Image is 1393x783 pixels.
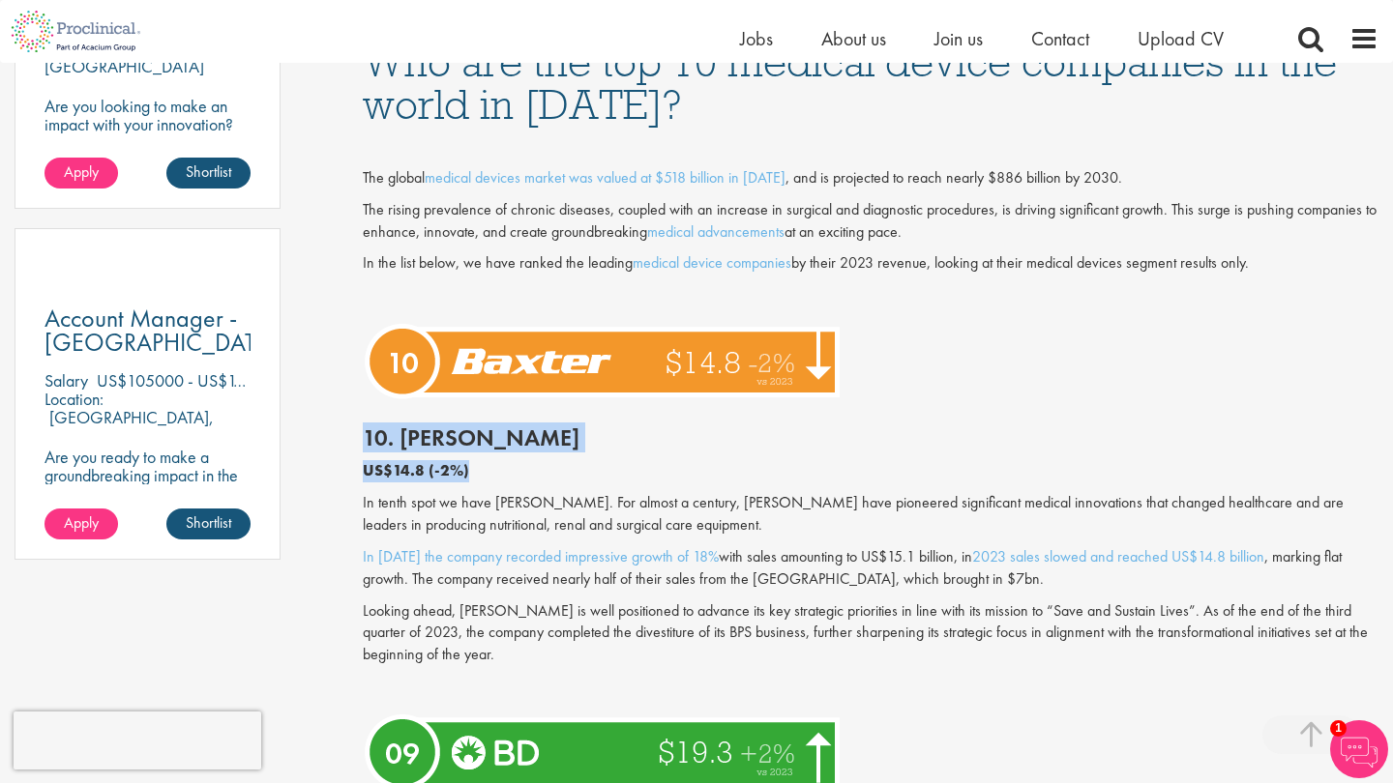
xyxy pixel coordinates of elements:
[1330,720,1388,778] img: Chatbot
[363,252,1378,275] p: In the list below, we have ranked the leading by their 2023 revenue, looking at their medical dev...
[1031,26,1089,51] a: Contact
[44,448,251,558] p: Are you ready to make a groundbreaking impact in the world of biotechnology? Join a growing compa...
[166,158,251,188] a: Shortlist
[14,711,261,769] iframe: reCAPTCHA
[44,306,251,355] a: Account Manager - [GEOGRAPHIC_DATA]
[363,546,719,566] a: In [DATE] the company recorded impressive growth of 18%
[363,167,1378,189] p: The global , and is projected to reach nearly $886 billion by 2030.
[363,199,1378,244] p: The rising prevalence of chronic diseases, coupled with an increase in surgical and diagnostic pr...
[166,508,251,539] a: Shortlist
[363,460,469,480] b: US$14.8 (-2%)
[934,26,983,51] a: Join us
[64,512,99,533] span: Apply
[44,369,88,391] span: Salary
[44,302,278,359] span: Account Manager - [GEOGRAPHIC_DATA]
[44,158,118,188] a: Apply
[425,167,785,188] a: medical devices market was valued at $518 billion in [DATE]
[972,546,1264,566] a: 2023 sales slowed and reached US$14.8 billion
[363,425,1378,450] h2: 10. [PERSON_NAME]
[647,221,785,242] a: medical advancements
[363,41,1378,126] h1: Who are the top 10 medical device companies in the world in [DATE]?
[821,26,886,51] a: About us
[44,406,214,447] p: [GEOGRAPHIC_DATA], [GEOGRAPHIC_DATA]
[1138,26,1224,51] a: Upload CV
[64,161,99,182] span: Apply
[44,508,118,539] a: Apply
[633,252,791,273] a: medical device companies
[740,26,773,51] a: Jobs
[363,492,1378,536] p: In tenth spot we have [PERSON_NAME]. For almost a century, [PERSON_NAME] have pioneered significa...
[97,369,353,391] p: US$105000 - US$115000 per annum
[44,388,104,410] span: Location:
[1330,720,1347,737] span: 1
[363,546,1378,591] p: with sales amounting to US$15.1 billion, in , marking flat growth. The company received nearly ha...
[363,600,1378,667] p: Looking ahead, [PERSON_NAME] is well positioned to advance its key strategic priorities in line w...
[44,97,251,225] p: Are you looking to make an impact with your innovation? We are working with a well-established ph...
